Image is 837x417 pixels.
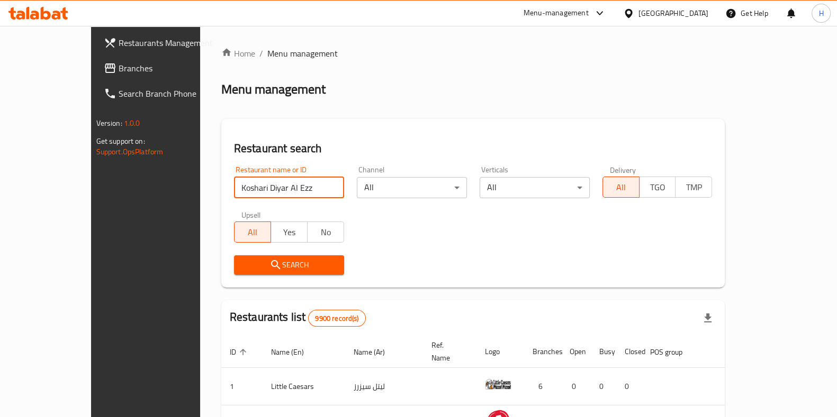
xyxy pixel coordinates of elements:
button: No [307,221,344,243]
td: Little Caesars [263,368,345,405]
span: Search [242,258,336,272]
th: Logo [476,336,524,368]
th: Closed [616,336,642,368]
span: Name (Ar) [354,346,399,358]
span: Ref. Name [431,339,464,364]
span: Name (En) [271,346,318,358]
span: Version: [96,116,122,130]
img: Little Caesars [485,371,511,397]
label: Delivery [610,166,636,173]
span: Search Branch Phone [119,87,222,100]
div: Total records count [308,310,365,327]
li: / [259,47,263,60]
button: TMP [675,177,712,198]
div: Menu-management [524,7,589,20]
span: 1.0.0 [124,116,140,130]
span: ID [230,346,250,358]
h2: Restaurants list [230,309,366,327]
span: Yes [275,225,303,240]
a: Search Branch Phone [95,81,231,106]
span: POS group [650,346,696,358]
button: TGO [639,177,676,198]
th: Busy [591,336,616,368]
span: TMP [680,180,708,195]
span: Get support on: [96,134,145,148]
h2: Menu management [221,81,326,98]
button: All [602,177,640,198]
input: Search for restaurant name or ID.. [234,177,344,198]
div: [GEOGRAPHIC_DATA] [638,7,708,19]
span: No [312,225,340,240]
span: Branches [119,62,222,75]
div: Export file [695,305,721,331]
th: Open [561,336,591,368]
span: Restaurants Management [119,36,222,49]
h2: Restaurant search [234,141,713,156]
span: All [607,180,635,195]
a: Restaurants Management [95,30,231,55]
th: Branches [524,336,561,368]
div: All [357,177,467,198]
td: 6 [524,368,561,405]
span: Menu management [267,47,338,60]
div: All [480,177,590,198]
label: Upsell [241,211,261,218]
button: Yes [271,221,308,243]
a: Branches [95,55,231,81]
td: 0 [591,368,616,405]
a: Home [221,47,255,60]
span: 9900 record(s) [309,313,365,323]
td: 0 [561,368,591,405]
span: All [239,225,267,240]
button: Search [234,255,344,275]
td: 0 [616,368,642,405]
span: H [818,7,823,19]
button: All [234,221,271,243]
span: TGO [644,180,672,195]
td: 1 [221,368,263,405]
a: Support.OpsPlatform [96,145,164,159]
nav: breadcrumb [221,47,725,60]
td: ليتل سيزرز [345,368,423,405]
